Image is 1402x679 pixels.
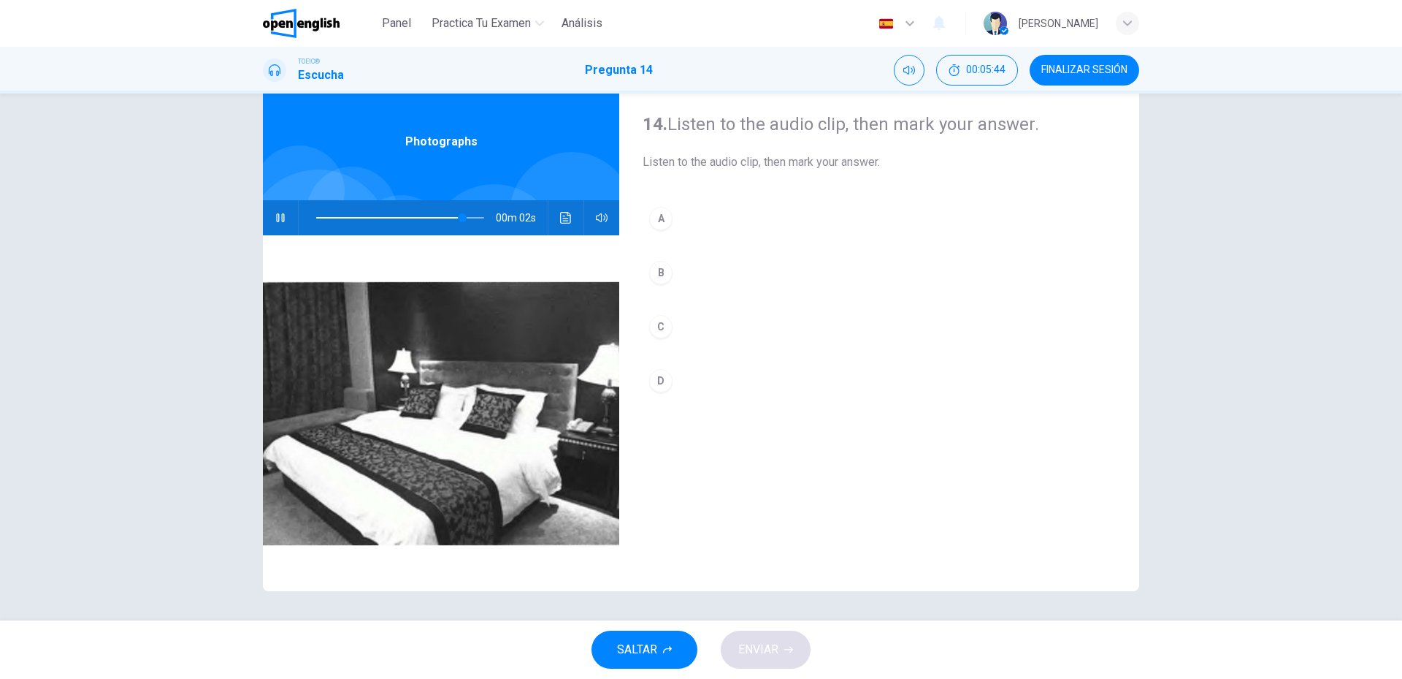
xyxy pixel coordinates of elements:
img: Profile picture [984,12,1007,35]
span: Photographs [405,133,478,151]
h1: Pregunta 14 [585,61,653,79]
span: Panel [382,15,411,32]
button: Panel [373,10,420,37]
button: C [643,308,1116,345]
a: OpenEnglish logo [263,9,373,38]
span: 00m 02s [496,200,548,235]
button: FINALIZAR SESIÓN [1030,55,1139,86]
span: Análisis [562,15,602,32]
div: B [649,261,673,284]
button: Análisis [556,10,608,37]
button: 00:05:44 [936,55,1018,86]
h4: Listen to the audio clip, then mark your answer. [643,113,1116,136]
span: FINALIZAR SESIÓN [1041,64,1127,76]
button: SALTAR [591,631,697,669]
span: TOEIC® [298,56,320,67]
div: Ocultar [936,55,1018,86]
button: B [643,254,1116,291]
div: C [649,315,673,338]
div: A [649,207,673,230]
span: Practica tu examen [432,15,531,32]
span: SALTAR [617,640,657,660]
button: Haz clic para ver la transcripción del audio [554,200,578,235]
button: Practica tu examen [426,10,550,37]
button: A [643,200,1116,237]
button: D [643,363,1116,399]
strong: 14. [643,114,667,134]
div: [PERSON_NAME] [1019,15,1098,32]
img: OpenEnglish logo [263,9,340,38]
span: Listen to the audio clip, then mark your answer. [643,153,1116,171]
h1: Escucha [298,67,344,84]
img: es [877,18,895,29]
div: Silenciar [894,55,924,86]
span: 00:05:44 [966,64,1005,76]
div: D [649,369,673,392]
img: Photographs [263,235,619,591]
